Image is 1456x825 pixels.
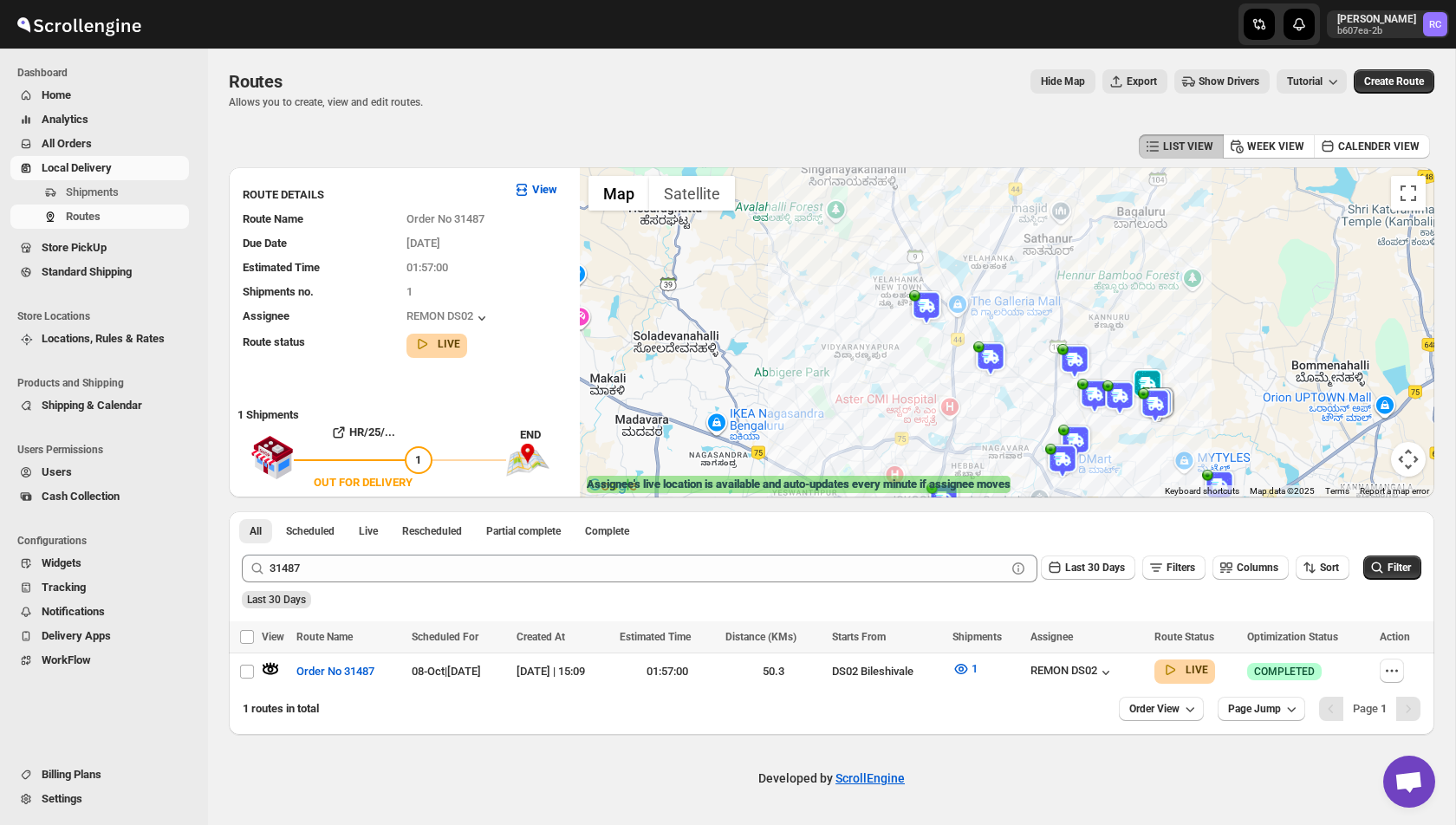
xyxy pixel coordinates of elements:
span: Shipments [66,185,119,198]
span: Estimated Time [620,631,691,643]
img: Google [584,475,641,497]
h3: ROUTE DETAILS [243,186,499,204]
span: Locations, Rules & Rates [42,332,165,345]
span: Complete [585,524,629,538]
span: Local Delivery [42,161,112,174]
span: LIST VIEW [1163,140,1213,153]
button: Show Drivers [1174,69,1270,94]
span: Scheduled [286,524,335,538]
span: Home [42,88,71,101]
img: trip_end.png [506,444,549,477]
p: b607ea-2b [1337,26,1416,36]
span: Page [1353,702,1387,715]
span: Scheduled For [412,631,478,643]
span: Tracking [42,581,86,594]
img: ScrollEngine [14,3,144,46]
button: Home [10,83,189,107]
span: Routes [229,71,283,92]
input: Press enter after typing | Search Eg. Order No 31487 [270,555,1006,582]
span: Estimated Time [243,261,320,274]
button: Filter [1363,555,1421,580]
button: Create Route [1354,69,1434,94]
span: Rescheduled [402,524,462,538]
span: Last 30 Days [247,594,306,606]
button: Map action label [1030,69,1095,94]
span: Users [42,465,72,478]
button: WEEK VIEW [1223,134,1315,159]
span: Order No 31487 [296,663,374,680]
b: View [532,183,557,196]
span: Last 30 Days [1065,562,1125,574]
span: Shipments [952,631,1002,643]
span: Distance (KMs) [725,631,796,643]
a: Open this area in Google Maps (opens a new window) [584,475,641,497]
button: Tutorial [1277,69,1347,94]
a: Terms (opens in new tab) [1325,486,1349,496]
button: Locations, Rules & Rates [10,327,189,351]
span: Shipping & Calendar [42,399,142,412]
span: WorkFlow [42,653,91,666]
button: Analytics [10,107,189,132]
span: [DATE] [406,237,440,250]
p: [PERSON_NAME] [1337,12,1416,26]
b: 1 [1381,702,1387,715]
div: END [520,426,571,444]
button: REMON DS02 [406,309,491,327]
span: 01:57:00 [406,261,448,274]
button: Filters [1142,555,1206,580]
button: 1 [942,655,988,683]
span: 1 [406,285,413,298]
button: All routes [239,519,272,543]
button: Settings [10,787,189,811]
span: Dashboard [17,66,196,80]
span: Live [359,524,378,538]
b: 1 Shipments [229,400,299,421]
span: Widgets [42,556,81,569]
span: Create Route [1364,75,1424,88]
label: Assignee's live location is available and auto-updates every minute if assignee moves [587,476,1011,493]
span: Cash Collection [42,490,120,503]
span: CALENDER VIEW [1338,140,1420,153]
button: User menu [1327,10,1449,38]
p: Developed by [758,770,905,787]
button: Toggle fullscreen view [1391,176,1426,211]
img: shop.svg [250,424,294,491]
div: [DATE] | 15:09 [517,663,609,680]
div: 50.3 [725,663,822,680]
b: LIVE [438,338,460,350]
button: Order View [1119,697,1204,721]
button: Export [1102,69,1167,94]
span: Products and Shipping [17,376,196,390]
span: Columns [1237,562,1278,574]
span: Standard Shipping [42,265,132,278]
span: Assignee [243,309,289,322]
span: View [262,631,284,643]
span: Starts From [832,631,886,643]
button: Tracking [10,575,189,600]
span: Assignee [1030,631,1073,643]
button: Map camera controls [1391,442,1426,477]
text: RC [1429,19,1441,30]
button: Last 30 Days [1041,555,1135,580]
button: LIVE [1161,661,1208,679]
span: Page Jump [1228,702,1281,716]
span: Routes [66,210,101,223]
span: All Orders [42,137,92,150]
span: Filter [1388,562,1411,574]
span: Show Drivers [1199,75,1259,88]
span: Optimization Status [1247,631,1338,643]
span: 1 [415,453,421,466]
span: Store Locations [17,309,196,323]
span: Map data ©2025 [1250,486,1315,496]
span: Filters [1167,562,1195,574]
span: Route Name [296,631,353,643]
span: 1 routes in total [243,702,319,715]
button: Users [10,460,189,484]
span: WEEK VIEW [1247,140,1304,153]
div: REMON DS02 [1030,664,1115,681]
div: DS02 Bileshivale [832,663,942,680]
button: Shipments [10,180,189,205]
button: Page Jump [1218,697,1305,721]
span: Route Status [1154,631,1214,643]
